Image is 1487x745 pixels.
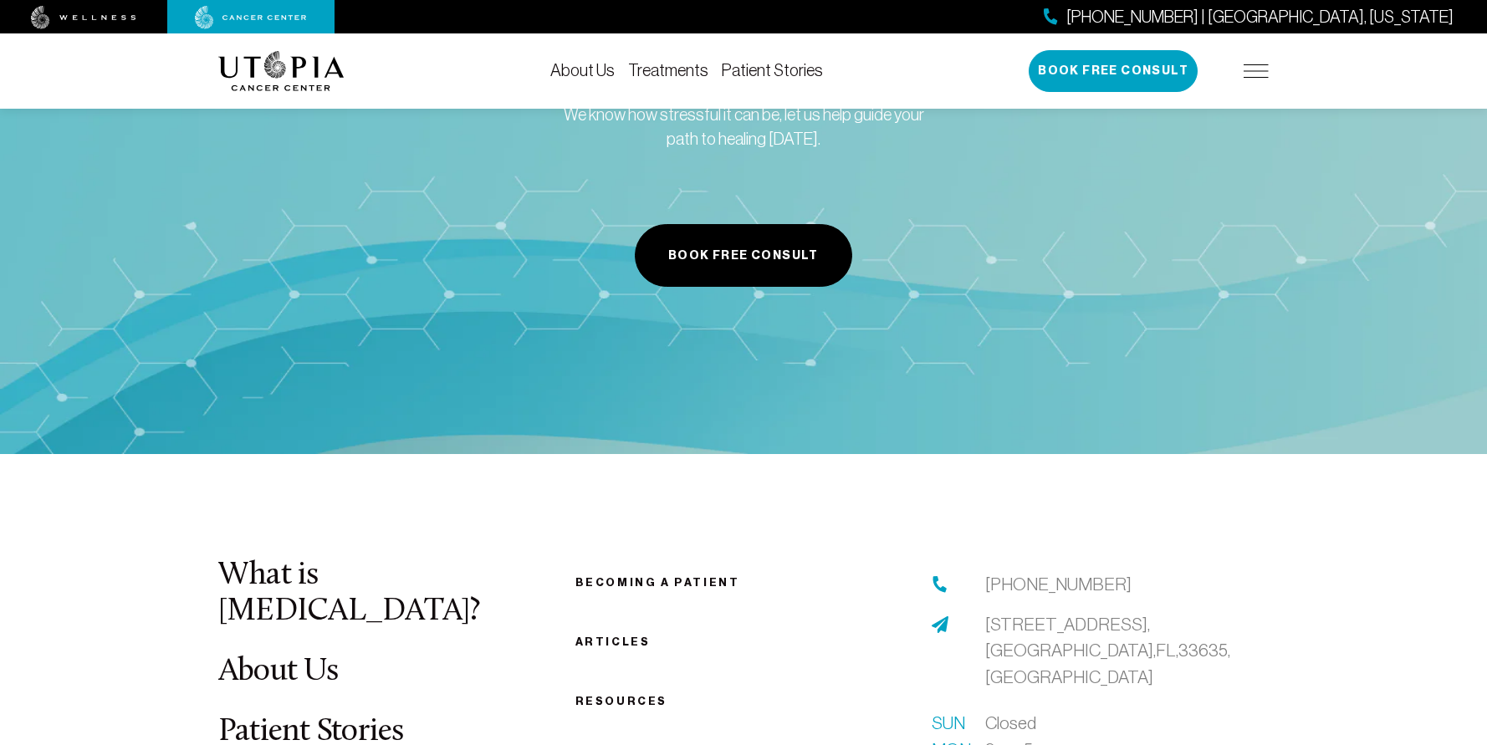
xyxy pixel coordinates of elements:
a: What is [MEDICAL_DATA]? [218,559,480,627]
a: Treatments [628,61,708,79]
a: About Us [218,656,338,688]
span: [PHONE_NUMBER] | [GEOGRAPHIC_DATA], [US_STATE] [1066,5,1454,29]
span: [STREET_ADDRESS], [GEOGRAPHIC_DATA], FL, 33635, [GEOGRAPHIC_DATA] [985,615,1230,686]
img: address [932,616,948,633]
img: logo [218,51,345,91]
a: Resources [575,695,667,707]
a: Articles [575,635,651,648]
button: Book Free Consult [1029,50,1198,92]
span: Closed [985,710,1036,737]
a: [PHONE_NUMBER] | [GEOGRAPHIC_DATA], [US_STATE] [1044,5,1454,29]
a: About Us [550,61,615,79]
img: phone [932,576,948,593]
img: wellness [31,6,136,29]
a: [PHONE_NUMBER] [985,571,1132,598]
a: [STREET_ADDRESS],[GEOGRAPHIC_DATA],FL,33635,[GEOGRAPHIC_DATA] [985,611,1269,691]
a: Becoming a patient [575,576,740,589]
span: Sun [932,710,965,737]
img: cancer center [195,6,307,29]
img: icon-hamburger [1244,64,1269,78]
p: We know how stressful it can be, let us help guide your path to healing [DATE]. [561,103,926,151]
button: Book Free Consult [635,224,852,287]
a: Patient Stories [722,61,823,79]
